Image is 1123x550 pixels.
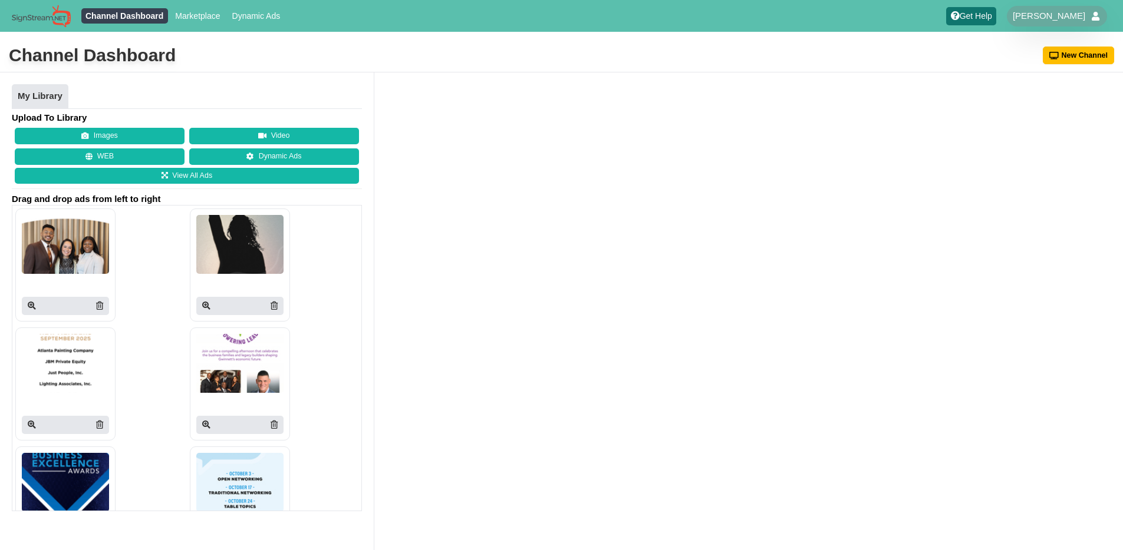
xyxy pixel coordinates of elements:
a: Dynamic Ads [228,8,285,24]
img: P250x250 image processing20251001 1793698 vscngf [196,334,284,393]
a: Marketplace [171,8,225,24]
img: P250x250 image processing20251001 1793698 1i0tkn3 [22,453,109,512]
a: Channel Dashboard [81,8,168,24]
h4: Upload To Library [12,112,362,124]
img: P250x250 image processing20251002 1793698 712t6j [196,215,284,274]
img: Sign Stream.NET [12,5,71,28]
button: New Channel [1043,47,1115,64]
button: Video [189,128,359,144]
img: P250x250 image processing20251002 1793698 4hu65g [22,334,109,393]
button: WEB [15,148,185,165]
a: Get Help [946,7,996,25]
img: P250x250 image processing20251003 1793698 1njlet1 [22,215,109,274]
a: My Library [12,84,68,109]
span: [PERSON_NAME] [1013,10,1085,22]
a: Dynamic Ads [189,148,359,165]
img: P250x250 image processing20250930 1793698 k7gb5c [196,453,284,512]
div: Channel Dashboard [9,44,176,67]
span: Drag and drop ads from left to right [12,193,362,205]
button: Images [15,128,185,144]
a: View All Ads [15,168,359,184]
